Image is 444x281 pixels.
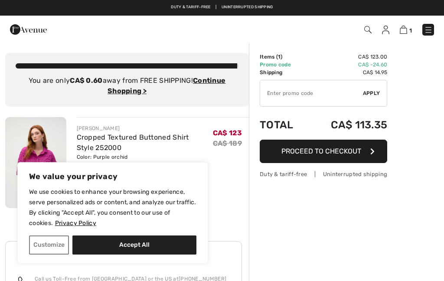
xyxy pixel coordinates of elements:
[307,69,387,76] td: CA$ 14.95
[424,26,433,34] img: Menu
[278,54,281,60] span: 1
[77,153,213,169] div: Color: Purple orchid Size: 14
[213,139,242,147] s: CA$ 189
[260,61,307,69] td: Promo code
[29,171,196,182] p: We value your privacy
[364,26,372,33] img: Search
[409,27,412,34] span: 1
[72,235,196,255] button: Accept All
[260,80,363,106] input: Promo code
[363,89,380,97] span: Apply
[382,26,389,34] img: My Info
[213,129,242,137] span: CA$ 123
[260,170,387,178] div: Duty & tariff-free | Uninterrupted shipping
[55,219,97,227] a: Privacy Policy
[17,162,208,264] div: We value your privacy
[400,26,407,34] img: Shopping Bag
[10,25,47,33] a: 1ère Avenue
[10,21,47,38] img: 1ère Avenue
[281,147,361,155] span: Proceed to Checkout
[260,53,307,61] td: Items ( )
[29,235,69,255] button: Customize
[70,76,102,85] strong: CA$ 0.60
[307,110,387,140] td: CA$ 113.35
[16,75,238,96] div: You are only away from FREE SHIPPING!
[260,140,387,163] button: Proceed to Checkout
[77,124,213,132] div: [PERSON_NAME]
[260,110,307,140] td: Total
[5,117,66,208] img: Cropped Textured Buttoned Shirt Style 252000
[260,69,307,76] td: Shipping
[400,24,412,35] a: 1
[77,133,189,152] a: Cropped Textured Buttoned Shirt Style 252000
[307,61,387,69] td: CA$ -24.60
[29,187,196,229] p: We use cookies to enhance your browsing experience, serve personalized ads or content, and analyz...
[307,53,387,61] td: CA$ 123.00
